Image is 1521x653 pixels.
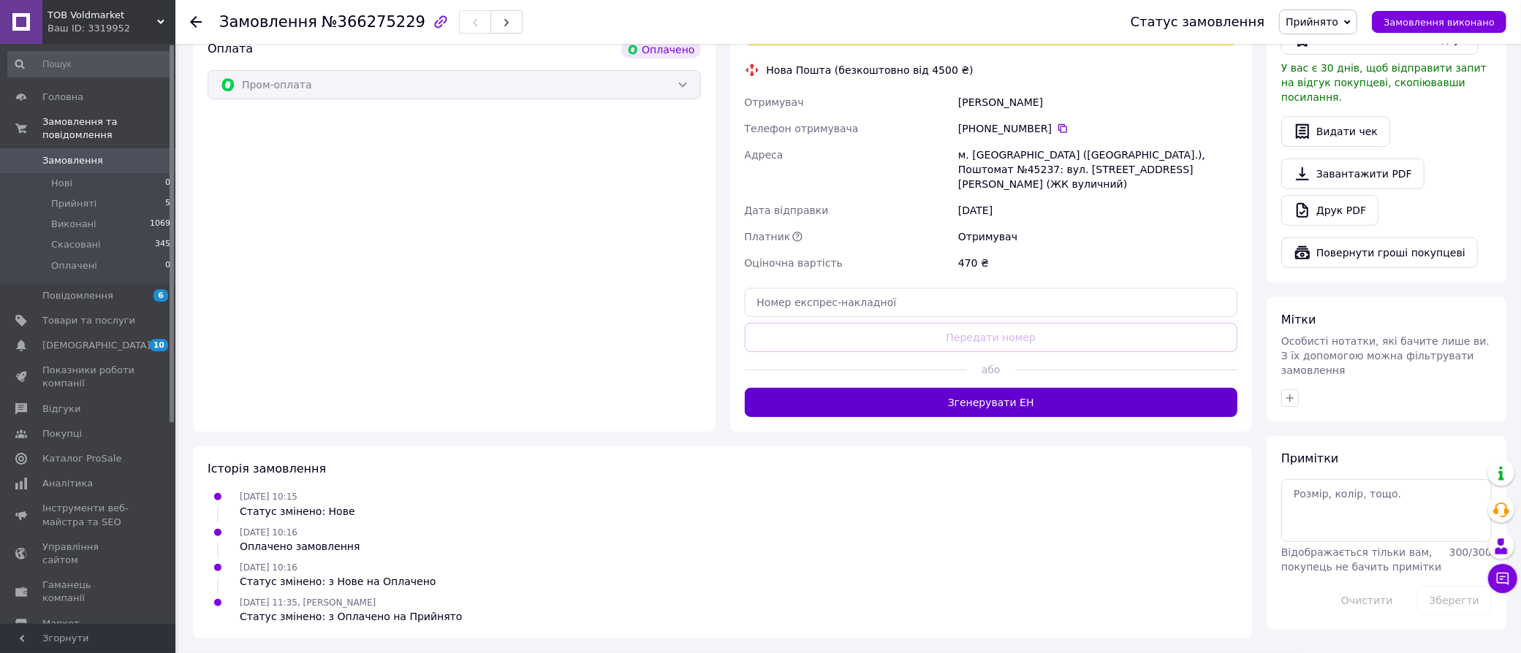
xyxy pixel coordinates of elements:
[1281,313,1316,326] span: Мітки
[745,288,1238,317] input: Номер експрес-накладної
[322,13,425,31] span: №366275229
[51,218,96,231] span: Виконані
[240,597,376,608] span: [DATE] 11:35, [PERSON_NAME]
[153,289,168,302] span: 6
[155,238,170,251] span: 345
[42,115,175,142] span: Замовлення та повідомлення
[42,91,83,104] span: Головна
[42,402,80,416] span: Відгуки
[208,462,326,476] span: Історія замовлення
[42,477,93,490] span: Аналітика
[42,364,135,390] span: Показники роботи компанії
[7,51,172,77] input: Пошук
[1281,335,1490,376] span: Особисті нотатки, які бачите лише ви. З їх допомогою можна фільтрувати замовлення
[621,41,700,58] div: Оплачено
[42,617,80,630] span: Маркет
[240,574,436,589] div: Статус змінено: з Нове на Оплачено
[763,63,977,77] div: Нова Пошта (безкоштовно від 4500 ₴)
[955,250,1240,276] div: 470 ₴
[745,123,859,134] span: Телефон отримувача
[240,609,462,624] div: Статус змінено: з Оплачено на Прийнято
[1281,159,1425,189] a: Завантажити PDF
[745,205,829,216] span: Дата відправки
[1372,11,1506,33] button: Замовлення виконано
[1131,15,1265,29] div: Статус замовлення
[51,259,97,272] span: Оплачені
[955,142,1240,197] div: м. [GEOGRAPHIC_DATA] ([GEOGRAPHIC_DATA].), Поштомат №45237: вул. [STREET_ADDRESS][PERSON_NAME] (Ж...
[1286,16,1338,28] span: Прийнято
[190,15,202,29] div: Повернутися назад
[240,504,355,519] div: Статус змінено: Нове
[51,238,101,251] span: Скасовані
[42,502,135,528] span: Інструменти веб-майстра та SEO
[150,218,170,231] span: 1069
[1281,451,1338,465] span: Примітки
[42,427,82,440] span: Покупці
[1449,546,1492,558] span: 300 / 300
[165,259,170,272] span: 0
[955,224,1240,250] div: Отримувач
[42,154,103,167] span: Замовлення
[42,339,151,352] span: [DEMOGRAPHIC_DATA]
[240,492,297,502] span: [DATE] 10:15
[48,22,175,35] div: Ваш ID: 3319952
[208,42,253,56] span: Оплата
[42,541,135,567] span: Управління сайтом
[745,257,843,269] span: Оціночна вартість
[966,362,1015,377] span: або
[150,339,168,351] span: 10
[958,121,1237,136] div: [PHONE_NUMBER]
[1281,546,1441,573] span: Відображається тільки вам, покупець не бачить примітки
[165,177,170,190] span: 0
[42,578,135,605] span: Гаманець компанії
[48,9,157,22] span: ТОВ Voldmarket
[745,96,804,108] span: Отримувач
[42,314,135,327] span: Товари та послуги
[1281,195,1378,226] a: Друк PDF
[240,562,297,573] span: [DATE] 10:16
[1281,116,1390,147] button: Видати чек
[955,197,1240,224] div: [DATE]
[42,289,113,302] span: Повідомлення
[1281,237,1478,268] button: Повернути гроші покупцеві
[745,149,784,161] span: Адреса
[1488,564,1517,593] button: Чат з покупцем
[51,197,96,210] span: Прийняті
[165,197,170,210] span: 5
[1281,62,1487,103] span: У вас є 30 днів, щоб відправити запит на відгук покупцеві, скопіювавши посилання.
[745,231,791,243] span: Платник
[1384,17,1495,28] span: Замовлення виконано
[240,539,360,554] div: Оплачено замовлення
[219,13,317,31] span: Замовлення
[51,177,72,190] span: Нові
[745,388,1238,417] button: Згенерувати ЕН
[955,89,1240,115] div: [PERSON_NAME]
[240,527,297,538] span: [DATE] 10:16
[42,452,121,465] span: Каталог ProSale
